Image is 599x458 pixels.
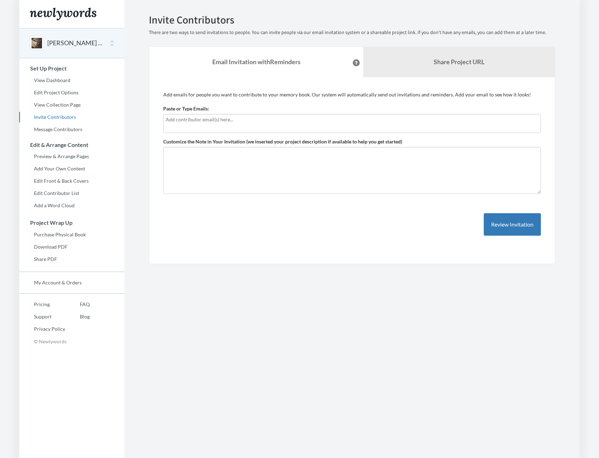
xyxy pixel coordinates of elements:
[19,336,124,347] p: © Newlywords
[20,65,124,72] h3: Set Up Project
[20,220,124,226] h3: Project Wrap Up
[65,311,90,322] a: Blog
[19,151,124,162] a: Preview & Arrange Pages
[19,112,124,122] a: Invite Contributors
[484,213,541,236] button: Review Invitation
[19,100,124,110] a: View Collection Page
[163,105,209,112] label: Paste or Type Emails:
[19,254,124,264] a: Share PDF
[19,75,124,86] a: View Dashboard
[65,299,90,310] a: FAQ
[19,200,124,211] a: Add a Word Cloud
[19,176,124,186] a: Edit Front & Back Covers
[149,29,555,36] p: There are two ways to send invitations to people. You can invite people via our email invitation ...
[434,58,484,66] b: Share Project URL
[19,311,65,322] a: Support
[19,188,124,198] a: Edit Contributor List
[19,277,124,288] a: My Account & Orders
[163,91,541,98] p: Add emails for people you want to contribute to your memory book. Our system will automatically s...
[166,116,538,123] input: Add contributor email(s) here...
[19,324,65,334] a: Privacy Policy
[19,242,124,252] a: Download PDF
[163,138,402,145] label: Customize the Note in Your Invitation (we inserted your project description if available to help ...
[30,8,96,20] img: Newlywords logo
[212,58,301,66] strong: Email Invitation with Reminders
[19,299,65,310] a: Pricing
[20,142,124,148] h3: Edit & Arrange Content
[19,124,124,135] a: Message Contributors
[47,39,104,48] button: [PERSON_NAME] Retirement Book
[149,14,555,26] h2: Invite Contributors
[19,163,124,174] a: Add Your Own Content
[19,229,124,240] a: Purchase Physical Book
[19,87,124,98] a: Edit Project Options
